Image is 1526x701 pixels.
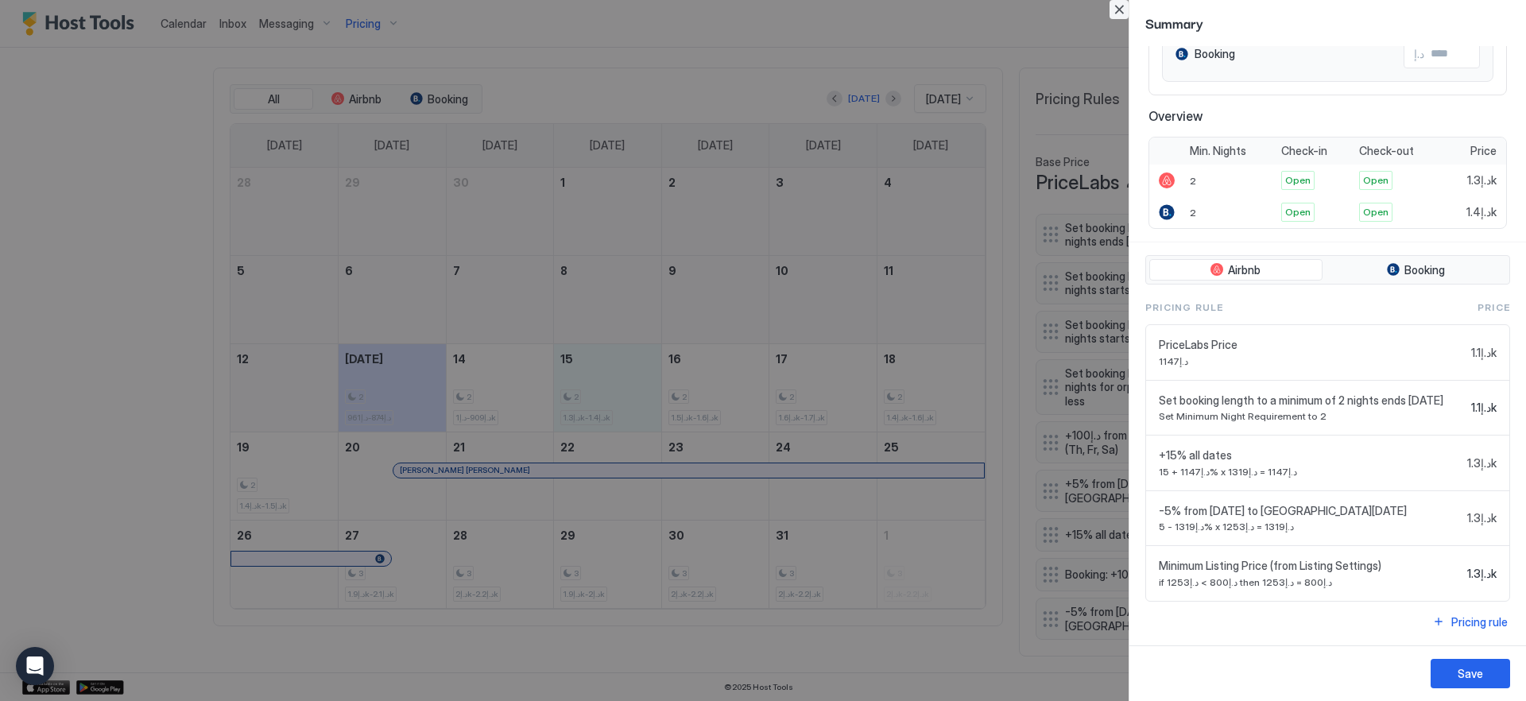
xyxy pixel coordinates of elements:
span: د.إ1.3k [1467,511,1497,525]
button: Booking [1326,259,1507,281]
button: Pricing rule [1430,611,1510,633]
span: د.إ1.3k [1467,567,1497,581]
span: Check-in [1281,144,1327,158]
span: Price [1470,144,1497,158]
span: Min. Nights [1190,144,1246,158]
span: Open [1363,173,1389,188]
span: -5% from [DATE] to [GEOGRAPHIC_DATA][DATE] [1159,504,1461,518]
span: Booking [1195,47,1235,61]
span: Set Minimum Night Requirement to 2 [1159,410,1465,422]
span: Pricing Rule [1145,300,1223,315]
span: د.إ1.4k [1466,205,1497,219]
span: د.إ [1414,47,1424,61]
span: Open [1285,173,1311,188]
span: د.إ1147 + 15% x د.إ1147 = د.إ1319 [1159,466,1461,478]
span: د.إ1.1k [1471,346,1497,360]
span: Price [1478,300,1510,315]
div: Pricing rule [1451,614,1508,630]
div: tab-group [1145,255,1510,285]
span: Booking [1404,263,1445,277]
div: Open Intercom Messenger [16,647,54,685]
span: Open [1285,205,1311,219]
span: د.إ1147 [1159,355,1465,367]
span: د.إ1.3k [1467,173,1497,188]
span: Check-out [1359,144,1414,158]
span: د.إ1.1k [1471,401,1497,415]
span: Set booking length to a minimum of 2 nights ends [DATE] [1159,393,1465,408]
span: PriceLabs Price [1159,338,1465,352]
span: د.إ1319 - 5% x د.إ1319 = د.إ1253 [1159,521,1461,533]
span: if د.إ800 > د.إ1253 then د.إ800 = د.إ1253 [1159,576,1461,588]
span: +15% all dates [1159,448,1461,463]
span: 2 [1190,207,1196,219]
button: Save [1431,659,1510,688]
span: Open [1363,205,1389,219]
span: Overview [1148,108,1507,124]
span: د.إ1.3k [1467,456,1497,471]
span: Minimum Listing Price (from Listing Settings) [1159,559,1461,573]
span: 2 [1190,175,1196,187]
div: Save [1458,665,1483,682]
button: Airbnb [1149,259,1323,281]
span: Summary [1145,13,1510,33]
span: Airbnb [1228,263,1261,277]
